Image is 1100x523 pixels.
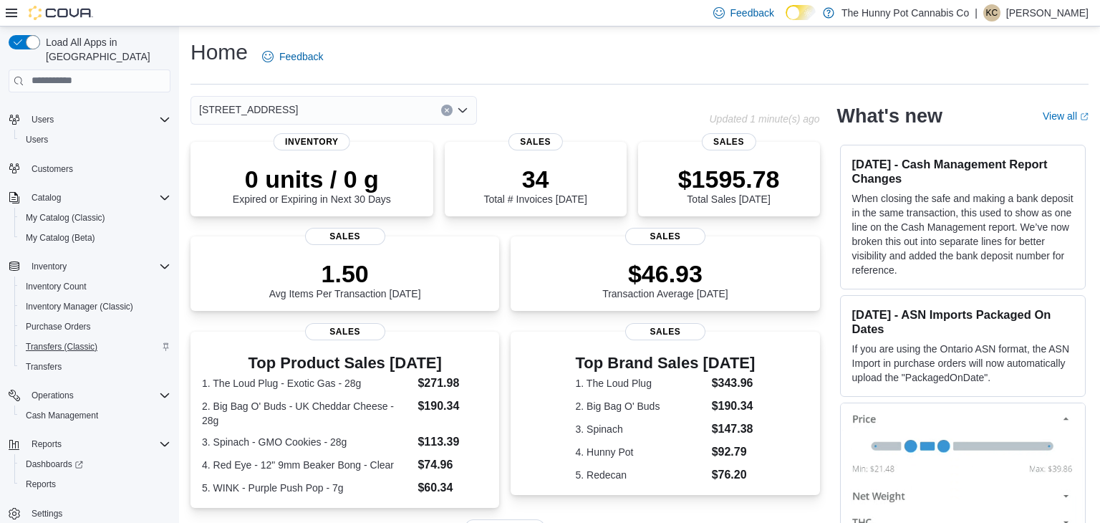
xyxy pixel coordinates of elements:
[26,341,97,352] span: Transfers (Classic)
[3,110,176,130] button: Users
[26,387,79,404] button: Operations
[786,20,786,21] span: Dark Mode
[3,158,176,179] button: Customers
[20,338,103,355] a: Transfers (Classic)
[852,191,1074,277] p: When closing the safe and making a bank deposit in the same transaction, this used to show as one...
[3,385,176,406] button: Operations
[14,130,176,150] button: Users
[305,228,385,245] span: Sales
[26,111,59,128] button: Users
[26,459,83,470] span: Dashboards
[852,342,1074,385] p: If you are using the Ontario ASN format, the ASN Import in purchase orders will now automatically...
[32,390,74,401] span: Operations
[20,407,104,424] a: Cash Management
[26,258,170,275] span: Inventory
[418,479,488,496] dd: $60.34
[26,160,79,178] a: Customers
[279,49,323,64] span: Feedback
[14,317,176,337] button: Purchase Orders
[20,229,170,246] span: My Catalog (Beta)
[483,165,587,205] div: Total # Invoices [DATE]
[712,466,756,484] dd: $76.20
[3,256,176,277] button: Inventory
[26,189,67,206] button: Catalog
[837,105,942,128] h2: What's new
[26,410,98,421] span: Cash Management
[26,387,170,404] span: Operations
[20,278,170,295] span: Inventory Count
[202,399,412,428] dt: 2. Big Bag O' Buds - UK Cheddar Cheese - 28g
[202,355,488,372] h3: Top Product Sales [DATE]
[256,42,329,71] a: Feedback
[20,298,170,315] span: Inventory Manager (Classic)
[202,435,412,449] dt: 3. Spinach - GMO Cookies - 28g
[20,476,170,493] span: Reports
[305,323,385,340] span: Sales
[576,399,706,413] dt: 2. Big Bag O' Buds
[26,321,91,332] span: Purchase Orders
[625,228,705,245] span: Sales
[730,6,774,20] span: Feedback
[602,259,728,288] p: $46.93
[202,458,412,472] dt: 4. Red Eye - 12" 9mm Beaker Bong - Clear
[20,456,170,473] span: Dashboards
[14,208,176,228] button: My Catalog (Classic)
[20,358,67,375] a: Transfers
[483,165,587,193] p: 34
[233,165,391,193] p: 0 units / 0 g
[576,445,706,459] dt: 4. Hunny Pot
[576,468,706,482] dt: 5. Redecan
[26,258,72,275] button: Inventory
[576,422,706,436] dt: 3. Spinach
[26,505,68,522] a: Settings
[190,38,248,67] h1: Home
[26,361,62,373] span: Transfers
[576,376,706,390] dt: 1. The Loud Plug
[625,323,705,340] span: Sales
[508,133,563,150] span: Sales
[32,261,67,272] span: Inventory
[3,434,176,454] button: Reports
[14,454,176,474] a: Dashboards
[457,105,468,116] button: Open list of options
[26,479,56,490] span: Reports
[20,298,139,315] a: Inventory Manager (Classic)
[40,35,170,64] span: Load All Apps in [GEOGRAPHIC_DATA]
[20,476,62,493] a: Reports
[199,101,298,118] span: [STREET_ADDRESS]
[14,474,176,494] button: Reports
[786,5,816,20] input: Dark Mode
[20,209,111,226] a: My Catalog (Classic)
[26,160,170,178] span: Customers
[20,358,170,375] span: Transfers
[20,318,170,335] span: Purchase Orders
[1043,110,1089,122] a: View allExternal link
[274,133,350,150] span: Inventory
[983,4,1000,21] div: Kyle Chamaillard
[986,4,998,21] span: KC
[701,133,756,150] span: Sales
[852,157,1074,186] h3: [DATE] - Cash Management Report Changes
[1080,112,1089,121] svg: External link
[32,192,61,203] span: Catalog
[20,209,170,226] span: My Catalog (Classic)
[14,357,176,377] button: Transfers
[441,105,453,116] button: Clear input
[20,318,97,335] a: Purchase Orders
[26,189,170,206] span: Catalog
[233,165,391,205] div: Expired or Expiring in Next 30 Days
[20,338,170,355] span: Transfers (Classic)
[269,259,421,288] p: 1.50
[26,301,133,312] span: Inventory Manager (Classic)
[14,228,176,248] button: My Catalog (Beta)
[418,433,488,451] dd: $113.39
[712,398,756,415] dd: $190.34
[26,212,105,224] span: My Catalog (Classic)
[712,443,756,461] dd: $92.79
[269,259,421,299] div: Avg Items Per Transaction [DATE]
[14,277,176,297] button: Inventory Count
[418,375,488,392] dd: $271.98
[26,111,170,128] span: Users
[678,165,780,205] div: Total Sales [DATE]
[678,165,780,193] p: $1595.78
